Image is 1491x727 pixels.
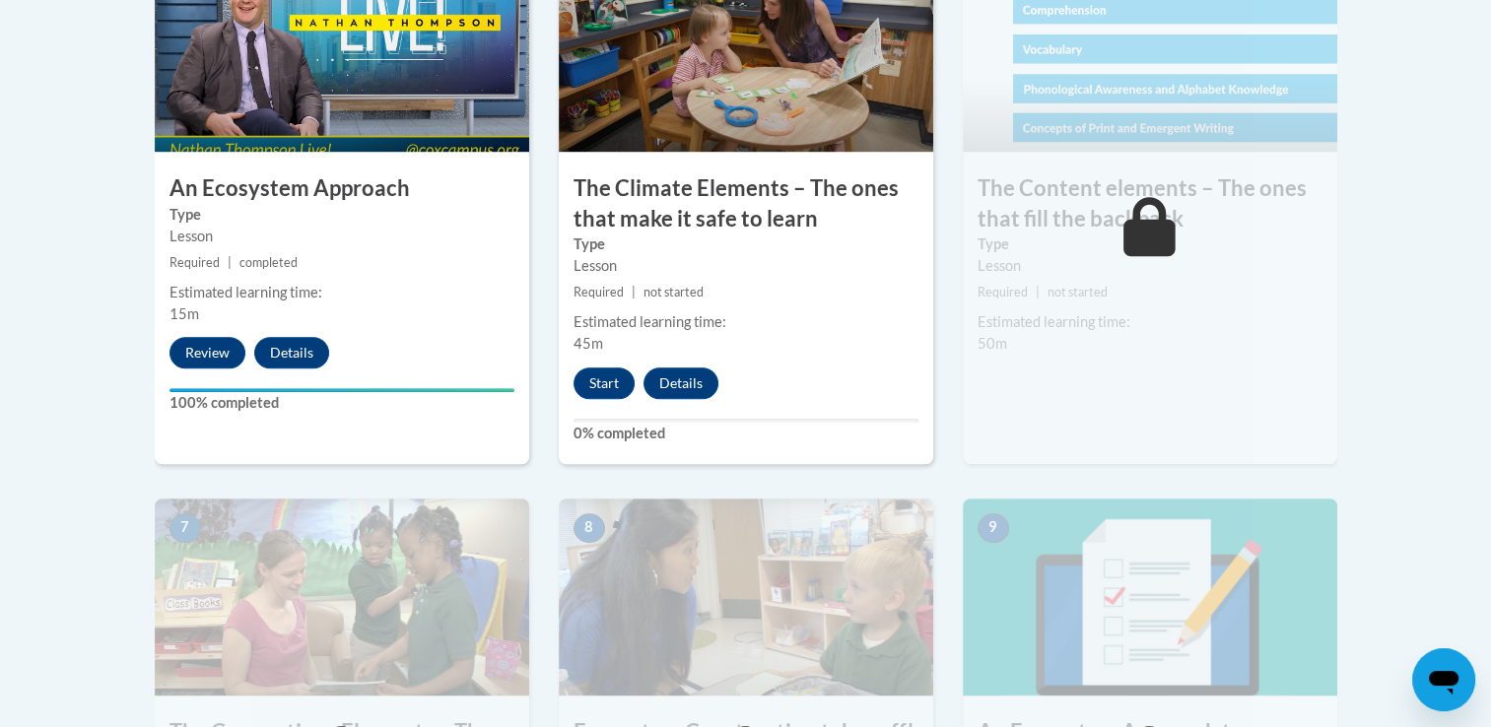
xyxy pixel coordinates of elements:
h3: The Climate Elements – The ones that make it safe to learn [559,173,933,234]
label: Type [169,204,514,226]
h3: The Content elements – The ones that fill the backpack [963,173,1337,234]
span: not started [644,285,704,299]
span: not started [1048,285,1108,299]
span: 8 [574,513,605,543]
img: Course Image [155,498,529,695]
span: | [1036,285,1040,299]
label: Type [574,233,918,255]
span: 9 [978,513,1009,543]
label: Type [978,233,1322,255]
span: 7 [169,513,201,543]
iframe: Button to launch messaging window [1412,648,1475,711]
div: Lesson [574,255,918,277]
div: Lesson [978,255,1322,277]
div: Estimated learning time: [574,311,918,333]
h3: An Ecosystem Approach [155,173,529,204]
button: Details [254,337,329,368]
div: Estimated learning time: [978,311,1322,333]
button: Start [574,367,635,399]
button: Details [644,367,718,399]
label: 0% completed [574,423,918,444]
label: 100% completed [169,392,514,414]
span: Required [574,285,624,299]
img: Course Image [559,498,933,695]
span: completed [239,255,298,270]
span: Required [978,285,1028,299]
span: Required [169,255,220,270]
span: 15m [169,305,199,322]
img: Course Image [963,498,1337,695]
span: | [228,255,232,270]
button: Review [169,337,245,368]
span: 45m [574,335,603,352]
span: | [632,285,636,299]
div: Your progress [169,388,514,392]
div: Estimated learning time: [169,282,514,303]
span: 50m [978,335,1007,352]
div: Lesson [169,226,514,247]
